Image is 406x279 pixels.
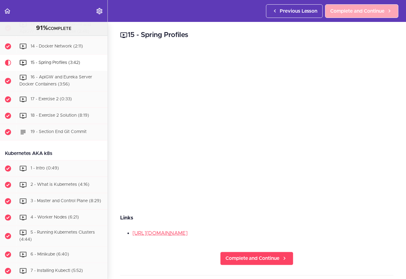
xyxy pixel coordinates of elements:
span: 1 - Intro (0:49) [30,166,59,170]
span: 4 - Worker Nodes (6:21) [30,215,79,219]
span: 16 - ApiGW and Eureka Server Docker Containers (3:56) [19,75,92,87]
svg: Settings Menu [96,7,103,15]
span: 18 - Exercise 2 Solution (8:19) [30,113,89,118]
span: Complete and Continue [225,255,280,262]
span: 2 - What is Kubernetes (4:16) [30,182,89,187]
span: 7 - Installing Kubectl (5:52) [30,269,83,273]
a: Complete and Continue [325,4,399,18]
span: Complete and Continue [331,7,385,15]
span: 17 - Exercise 2 (0:33) [30,97,72,101]
a: [URL][DOMAIN_NAME] [132,231,188,236]
span: 14 - Docker Network (2:11) [30,44,83,48]
div: COMPLETE [8,24,100,32]
span: 3 - Master and Control Plane (8:29) [30,199,101,203]
span: 15 - Spring Profiles (3:42) [30,60,80,65]
svg: Back to course curriculum [4,7,11,15]
a: Previous Lesson [266,4,323,18]
span: 6 - Minikube (6:40) [30,252,69,256]
span: 19 - Section End Git Commit [30,130,87,134]
span: 91% [36,25,48,31]
h2: 15 - Spring Profiles [120,30,394,40]
a: Complete and Continue [220,252,294,265]
iframe: Video Player [120,50,394,204]
span: 5 - Running Kubernetes Clusters (4:44) [19,230,95,242]
strong: Links [120,215,133,220]
span: Previous Lesson [280,7,318,15]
